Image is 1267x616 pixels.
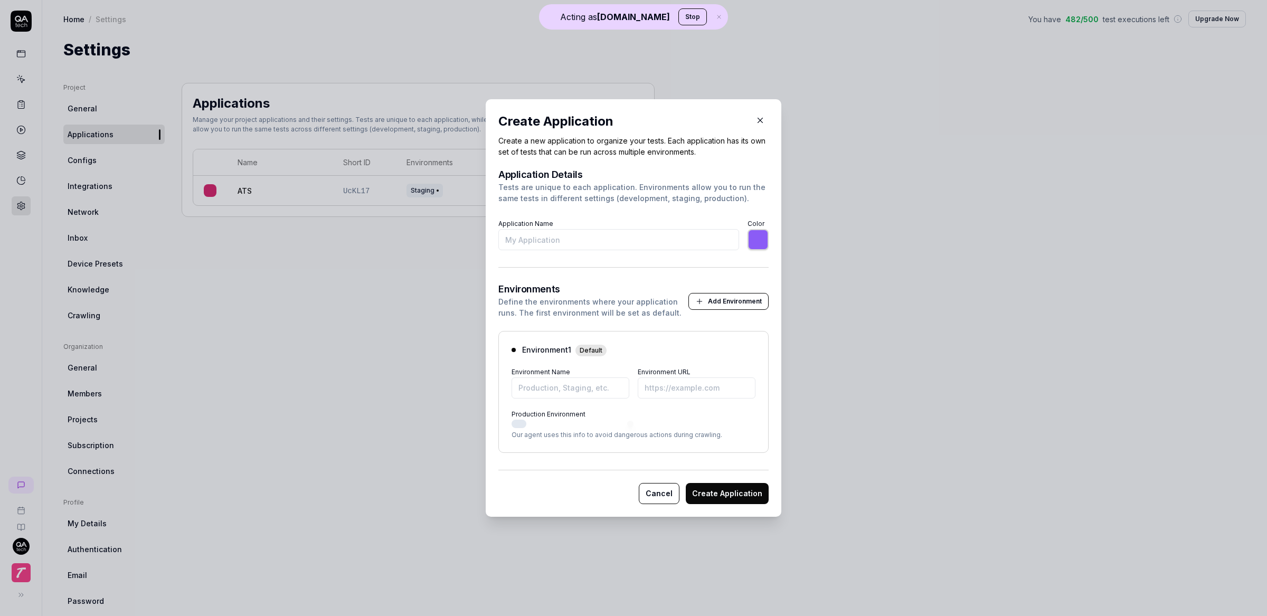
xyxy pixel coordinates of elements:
label: Environment URL [638,368,691,376]
h2: Create Application [498,112,769,131]
div: Define the environments where your application runs. The first environment will be set as default. [498,296,688,318]
label: Color [748,220,764,228]
button: Close Modal [752,112,769,129]
h3: Environments [498,285,688,294]
p: Our agent uses this info to avoid dangerous actions during crawling. [512,430,755,440]
button: Stop [678,8,707,25]
div: Tests are unique to each application. Environments allow you to run the same tests in different s... [498,182,769,204]
button: Cancel [639,483,679,504]
label: Production Environment [512,410,585,418]
span: Environment 1 [522,344,607,356]
label: Environment Name [512,368,570,376]
button: Add Environment [688,293,769,310]
input: My Application [498,229,739,250]
h3: Application Details [498,170,769,179]
p: Create a new application to organize your tests. Each application has its own set of tests that c... [498,135,769,157]
button: Create Application [686,483,769,504]
input: https://example.com [638,377,755,399]
input: Production, Staging, etc. [512,377,629,399]
span: Default [575,345,607,356]
label: Application Name [498,220,553,228]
